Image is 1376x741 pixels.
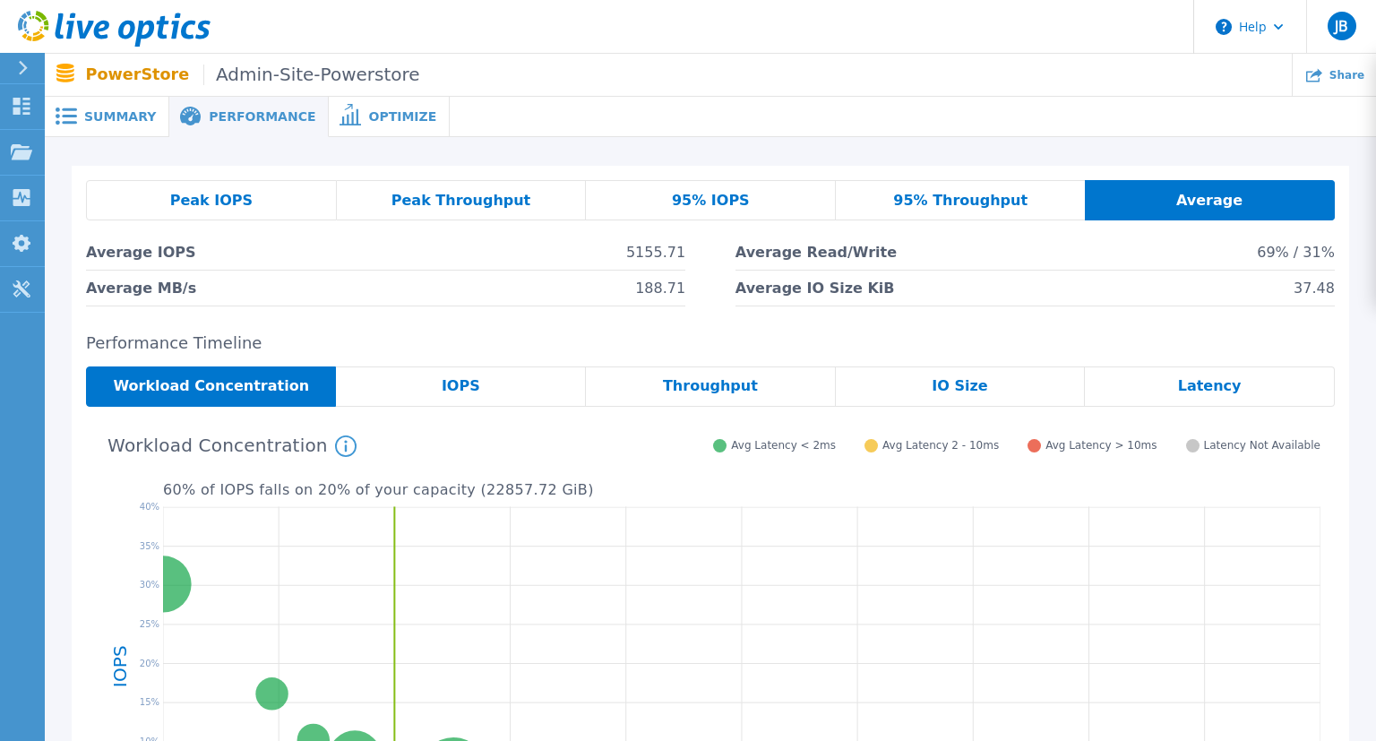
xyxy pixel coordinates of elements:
span: 69% / 31% [1257,235,1335,270]
text: 40% [140,502,159,512]
text: 35% [140,541,159,551]
span: 37.48 [1294,271,1335,306]
h2: Performance Timeline [86,334,1335,353]
span: Average IOPS [86,235,195,270]
h4: Workload Concentration [107,435,357,457]
h4: IOPS [111,599,129,733]
span: 95% IOPS [672,194,750,208]
span: IOPS [442,379,480,393]
span: Peak Throughput [391,194,531,208]
span: 95% Throughput [893,194,1028,208]
p: PowerStore [86,65,420,85]
span: Optimize [368,110,436,123]
span: JB [1335,19,1347,33]
span: Average MB/s [86,271,196,306]
span: Avg Latency < 2ms [731,439,836,452]
span: 188.71 [635,271,685,306]
span: IO Size [932,379,987,393]
span: Latency [1178,379,1242,393]
span: Summary [84,110,156,123]
p: 60 % of IOPS falls on 20 % of your capacity ( 22857.72 GiB ) [163,482,1320,498]
span: Admin-Site-Powerstore [203,65,419,85]
text: 30% [140,580,159,590]
span: Avg Latency > 10ms [1045,439,1157,452]
span: Latency Not Available [1204,439,1320,452]
span: Average IO Size KiB [735,271,895,306]
span: Avg Latency 2 - 10ms [882,439,999,452]
span: Performance [209,110,315,123]
span: Share [1329,70,1364,81]
span: Throughput [663,379,758,393]
span: Peak IOPS [170,194,253,208]
span: Workload Concentration [113,379,309,393]
span: Average [1176,194,1243,208]
span: Average Read/Write [735,235,897,270]
span: 5155.71 [626,235,685,270]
